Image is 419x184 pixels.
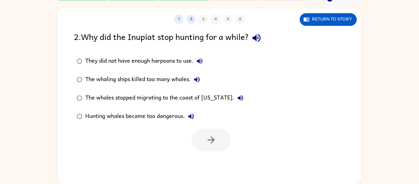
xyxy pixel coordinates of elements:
[300,13,357,26] button: Return to story
[85,110,197,123] div: Hunting whales became too dangerous.
[174,15,183,24] button: 1
[185,110,197,123] button: Hunting whales became too dangerous.
[74,30,345,46] div: 2 . Why did the Inupiat stop hunting for a while?
[85,92,247,104] div: The whales stopped migrating to the coast of [US_STATE].
[194,55,206,67] button: They did not have enough harpoons to use.
[85,73,203,86] div: The whaling ships killed too many whales.
[234,92,247,104] button: The whales stopped migrating to the coast of [US_STATE].
[186,15,196,24] button: 2
[191,73,203,86] button: The whaling ships killed too many whales.
[85,55,206,67] div: They did not have enough harpoons to use.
